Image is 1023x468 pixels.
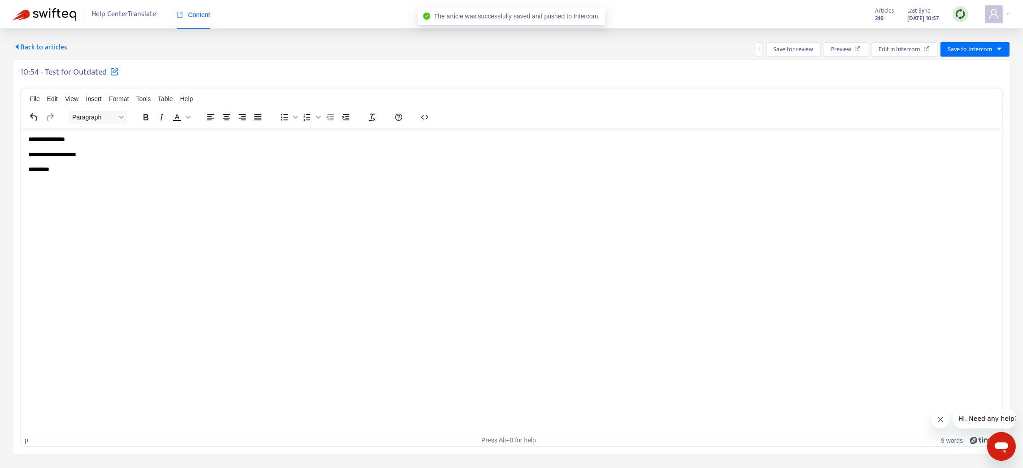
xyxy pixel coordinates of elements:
[338,111,353,124] button: Increase indent
[13,43,21,50] span: caret-left
[908,6,931,16] span: Last Sync
[154,111,169,124] button: Italic
[47,95,58,102] span: Edit
[831,44,851,54] span: Preview
[277,111,299,124] div: Bullet list
[92,6,157,23] span: Help Center Translate
[322,111,338,124] button: Decrease indent
[423,13,431,20] span: check-circle
[65,95,78,102] span: View
[940,42,1010,57] button: Save to Intercomcaret-down
[908,13,939,23] strong: [DATE] 10:57
[138,111,153,124] button: Bold
[988,9,999,19] span: user
[347,437,670,444] div: Press Alt+0 for help
[203,111,218,124] button: Align left
[365,111,380,124] button: Clear formatting
[5,6,65,13] span: Hi. Need any help?
[875,13,884,23] strong: 246
[932,411,949,428] iframe: Close message
[756,42,763,57] button: more
[13,41,67,53] span: Back to articles
[235,111,250,124] button: Align right
[20,67,119,78] h5: 10:54 - Test for Outdated
[871,42,937,57] button: Edit in Intercom
[996,46,1002,52] span: caret-down
[879,44,920,54] span: Edit in Intercom
[136,95,151,102] span: Tools
[774,44,814,54] span: Save for review
[955,9,966,20] img: sync.dc5367851b00ba804db3.png
[391,111,406,124] button: Help
[30,95,40,102] span: File
[766,42,821,57] button: Save for review
[219,111,234,124] button: Align center
[26,111,42,124] button: Undo
[86,95,102,102] span: Insert
[948,44,993,54] span: Save to Intercom
[72,114,116,121] span: Paragraph
[180,95,193,102] span: Help
[69,111,127,124] button: Block Paragraph
[970,437,993,444] a: Powered by Tiny
[177,12,183,18] span: book
[434,13,600,20] span: The article was successfully saved and pushed to Intercom.
[941,437,963,444] button: 9 words
[25,437,28,444] div: p
[158,95,173,102] span: Table
[42,111,57,124] button: Redo
[109,95,129,102] span: Format
[756,46,762,52] span: more
[21,128,1002,435] iframe: Rich Text Area
[300,111,322,124] div: Numbered list
[177,11,210,18] span: Content
[13,8,76,21] img: Swifteq
[824,42,868,57] button: Preview
[987,432,1016,461] iframe: Button to launch messaging window
[250,111,266,124] button: Justify
[170,111,192,124] div: Text color Black
[953,409,1016,428] iframe: Message from company
[875,6,894,16] span: Articles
